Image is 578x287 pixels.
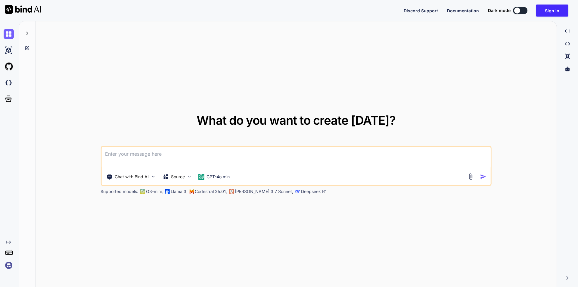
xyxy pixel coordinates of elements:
[165,189,169,194] img: Llama2
[187,174,192,179] img: Pick Models
[229,189,234,194] img: claude
[207,174,232,180] p: GPT-4o min..
[101,189,138,195] p: Supported models:
[189,189,194,194] img: Mistral-AI
[4,260,14,270] img: signin
[467,173,474,180] img: attachment
[197,113,396,128] span: What do you want to create [DATE]?
[301,189,327,195] p: Deepseek R1
[4,29,14,39] img: chat
[146,189,163,195] p: O3-mini,
[447,8,479,13] span: Documentation
[171,174,185,180] p: Source
[4,45,14,55] img: ai-studio
[295,189,300,194] img: claude
[480,173,486,180] img: icon
[151,174,156,179] img: Pick Tools
[5,5,41,14] img: Bind AI
[171,189,188,195] p: Llama 3,
[536,5,568,17] button: Sign in
[195,189,227,195] p: Codestral 25.01,
[4,78,14,88] img: darkCloudIdeIcon
[140,189,145,194] img: GPT-4
[115,174,149,180] p: Chat with Bind AI
[235,189,293,195] p: [PERSON_NAME] 3.7 Sonnet,
[447,8,479,14] button: Documentation
[488,8,511,14] span: Dark mode
[404,8,438,14] button: Discord Support
[198,174,204,180] img: GPT-4o mini
[404,8,438,13] span: Discord Support
[4,61,14,72] img: githubLight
